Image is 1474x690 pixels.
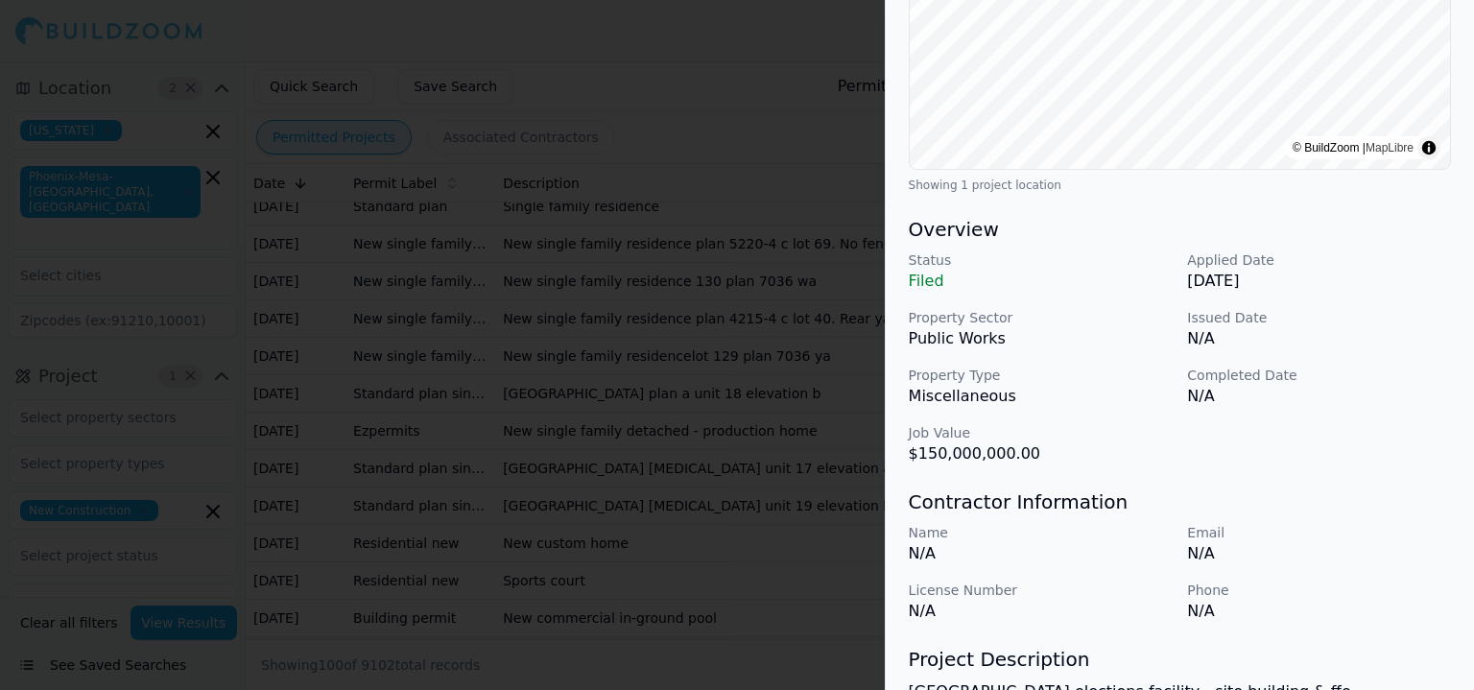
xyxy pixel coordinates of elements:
[1293,138,1414,157] div: © BuildZoom |
[1187,366,1451,385] p: Completed Date
[909,581,1173,600] p: License Number
[909,385,1173,408] p: Miscellaneous
[1417,136,1440,159] summary: Toggle attribution
[909,327,1173,350] p: Public Works
[909,442,1173,465] p: $150,000,000.00
[1187,523,1451,542] p: Email
[1187,600,1451,623] p: N/A
[909,542,1173,565] p: N/A
[909,216,1451,243] h3: Overview
[1187,581,1451,600] p: Phone
[909,308,1173,327] p: Property Sector
[909,178,1451,193] div: Showing 1 project location
[909,523,1173,542] p: Name
[1366,141,1414,155] a: MapLibre
[1187,385,1451,408] p: N/A
[1187,308,1451,327] p: Issued Date
[909,646,1451,673] h3: Project Description
[1187,327,1451,350] p: N/A
[1187,250,1451,270] p: Applied Date
[909,600,1173,623] p: N/A
[909,423,1173,442] p: Job Value
[1187,542,1451,565] p: N/A
[909,270,1173,293] p: Filed
[909,250,1173,270] p: Status
[909,366,1173,385] p: Property Type
[909,488,1451,515] h3: Contractor Information
[1187,270,1451,293] p: [DATE]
